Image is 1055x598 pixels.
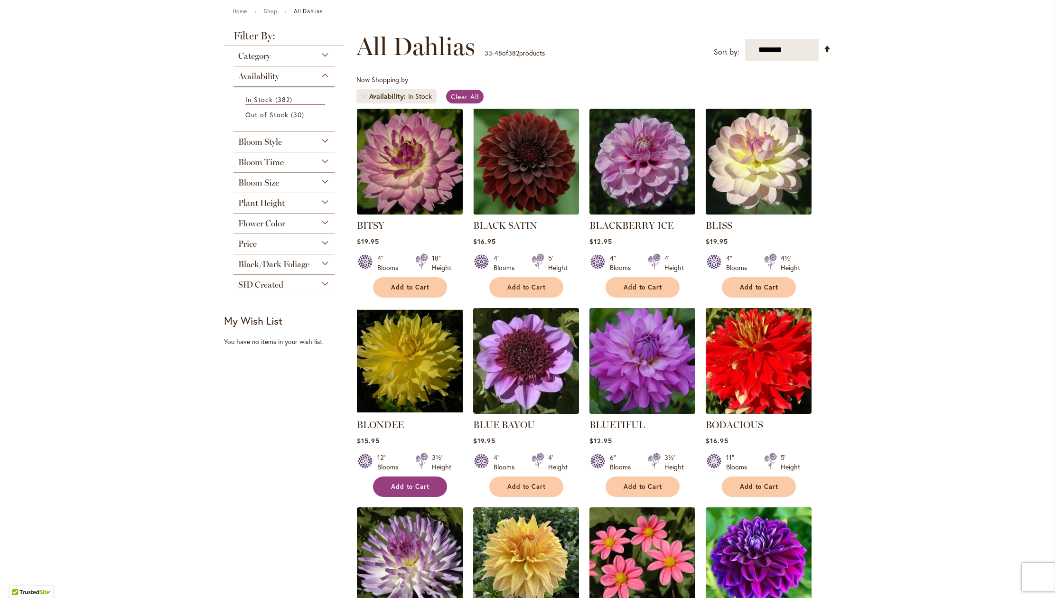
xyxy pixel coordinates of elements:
[357,419,404,430] a: BLONDEE
[706,407,812,416] a: BODACIOUS
[706,419,763,430] a: BODACIOUS
[610,453,636,472] div: 6" Blooms
[722,477,796,497] button: Add to Cart
[224,31,345,46] strong: Filter By:
[740,283,779,291] span: Add to Cart
[238,280,283,290] span: SID Created
[781,453,800,472] div: 5' Height
[291,110,307,120] span: 30
[507,283,546,291] span: Add to Cart
[294,8,323,15] strong: All Dahlias
[238,51,271,61] span: Category
[473,220,537,231] a: BLACK SATIN
[473,419,535,430] a: BLUE BAYOU
[589,407,695,416] a: Bluetiful
[361,93,367,99] a: Remove Availability In Stock
[357,436,380,445] span: $15.95
[224,314,282,327] strong: My Wish List
[238,198,285,208] span: Plant Height
[245,94,326,105] a: In Stock 382
[369,92,408,101] span: Availability
[473,109,579,215] img: BLACK SATIN
[377,453,404,472] div: 12" Blooms
[494,453,520,472] div: 4" Blooms
[485,48,492,57] span: 33
[233,8,247,15] a: Home
[489,477,563,497] button: Add to Cart
[781,253,800,272] div: 4½' Height
[357,407,463,416] a: Blondee
[664,253,684,272] div: 4' Height
[275,94,295,104] span: 382
[238,157,284,168] span: Bloom Time
[495,48,502,57] span: 48
[238,218,285,229] span: Flower Color
[624,283,663,291] span: Add to Cart
[706,220,732,231] a: BLISS
[610,253,636,272] div: 4" Blooms
[706,308,812,414] img: BODACIOUS
[408,92,432,101] div: In Stock
[245,110,289,119] span: Out of Stock
[7,564,34,591] iframe: Launch Accessibility Center
[446,90,484,103] a: Clear All
[726,453,753,472] div: 11" Blooms
[238,259,309,270] span: Black/Dark Foliage
[606,277,680,298] button: Add to Cart
[740,483,779,491] span: Add to Cart
[238,239,257,249] span: Price
[357,220,384,231] a: BITSY
[589,237,612,246] span: $12.95
[589,436,612,445] span: $12.95
[238,178,279,188] span: Bloom Size
[706,436,728,445] span: $16.95
[548,453,568,472] div: 4' Height
[714,43,739,61] label: Sort by:
[245,95,273,104] span: In Stock
[373,277,447,298] button: Add to Cart
[238,71,279,82] span: Availability
[377,253,404,272] div: 4" Blooms
[589,207,695,216] a: BLACKBERRY ICE
[451,92,479,101] span: Clear All
[507,483,546,491] span: Add to Cart
[373,477,447,497] button: Add to Cart
[589,419,645,430] a: BLUETIFUL
[473,436,495,445] span: $19.95
[624,483,663,491] span: Add to Cart
[489,277,563,298] button: Add to Cart
[589,220,673,231] a: BLACKBERRY ICE
[508,48,519,57] span: 382
[706,237,728,246] span: $19.95
[357,308,463,414] img: Blondee
[606,477,680,497] button: Add to Cart
[473,308,579,414] img: BLUE BAYOU
[726,253,753,272] div: 4" Blooms
[356,32,475,61] span: All Dahlias
[589,308,695,414] img: Bluetiful
[722,277,796,298] button: Add to Cart
[494,253,520,272] div: 4" Blooms
[391,483,430,491] span: Add to Cart
[391,283,430,291] span: Add to Cart
[245,110,326,120] a: Out of Stock 30
[224,337,351,346] div: You have no items in your wish list.
[589,109,695,215] img: BLACKBERRY ICE
[357,109,463,215] img: BITSY
[473,237,496,246] span: $16.95
[432,253,451,272] div: 18" Height
[357,237,379,246] span: $19.95
[473,407,579,416] a: BLUE BAYOU
[706,207,812,216] a: BLISS
[485,46,545,61] p: - of products
[356,75,408,84] span: Now Shopping by
[664,453,684,472] div: 3½' Height
[432,453,451,472] div: 3½' Height
[548,253,568,272] div: 5' Height
[706,109,812,215] img: BLISS
[357,207,463,216] a: BITSY
[473,207,579,216] a: BLACK SATIN
[238,137,282,147] span: Bloom Style
[264,8,277,15] a: Shop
